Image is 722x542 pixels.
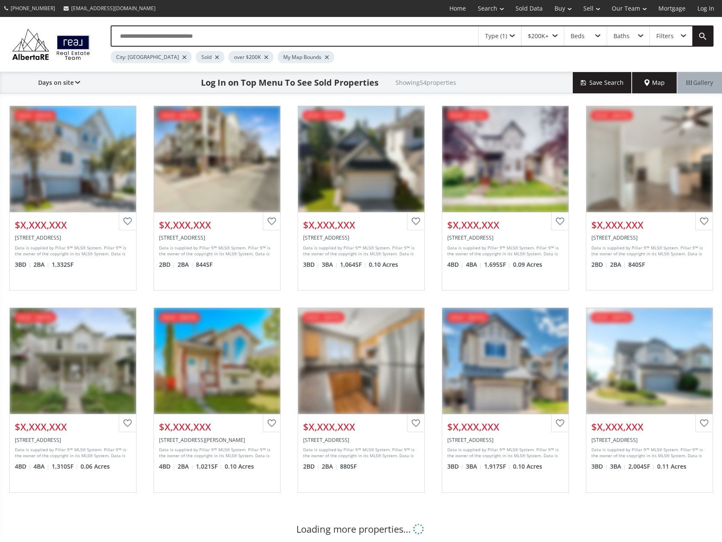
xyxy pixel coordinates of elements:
div: $X,XXX,XXX [303,218,419,232]
h1: Log In on Top Menu To See Sold Properties [201,77,379,89]
span: [PHONE_NUMBER] [11,5,55,12]
div: 148 New Brighton Lane SE, Calgary, AB T2Z 0E2 [447,436,563,444]
div: Data is supplied by Pillar 9™ MLS® System. Pillar 9™ is the owner of the copyright in its MLS® Sy... [159,447,273,459]
span: 3 BA [610,462,626,471]
div: Data is supplied by Pillar 9™ MLS® System. Pillar 9™ is the owner of the copyright in its MLS® Sy... [447,245,561,257]
h2: Showing 54 properties [396,79,456,86]
a: sold - [DATE]$X,XXX,XXX[STREET_ADDRESS]Data is supplied by Pillar 9™ MLS® System. Pillar 9™ is th... [145,97,289,299]
a: sold - [DATE]$X,XXX,XXX[STREET_ADDRESS]Data is supplied by Pillar 9™ MLS® System. Pillar 9™ is th... [433,97,577,299]
span: 2,004 SF [628,462,655,471]
div: 73 Prestwick Heights SE, Calgary, AB T2Z 4H8 [15,436,131,444]
div: $200K+ [528,33,549,39]
span: 1,021 SF [196,462,223,471]
button: Save Search [573,72,632,93]
div: Type (1) [485,33,507,39]
span: 3 BD [15,260,31,269]
div: Data is supplied by Pillar 9™ MLS® System. Pillar 9™ is the owner of the copyright in its MLS® Sy... [15,245,129,257]
span: 1,064 SF [340,260,367,269]
span: 0.10 Acres [513,462,542,471]
span: 3 BD [591,462,608,471]
div: Filters [656,33,674,39]
div: Sold [196,51,224,63]
span: 0.10 Acres [225,462,254,471]
span: 3 BA [322,260,338,269]
a: sold - [DATE]$X,XXX,XXX[STREET_ADDRESS]Data is supplied by Pillar 9™ MLS® System. Pillar 9™ is th... [577,299,722,501]
div: $X,XXX,XXX [159,218,275,232]
span: 2 BA [322,462,338,471]
div: Beds [571,33,585,39]
div: $X,XXX,XXX [303,420,419,433]
span: 2 BD [303,462,320,471]
a: sold - [DATE]$X,XXX,XXX[STREET_ADDRESS][PERSON_NAME]Data is supplied by Pillar 9™ MLS® System. Pi... [145,299,289,501]
div: Map [632,72,677,93]
div: Baths [613,33,630,39]
img: Logo [8,27,94,62]
div: Data is supplied by Pillar 9™ MLS® System. Pillar 9™ is the owner of the copyright in its MLS® Sy... [591,447,705,459]
div: $X,XXX,XXX [159,420,275,433]
div: Data is supplied by Pillar 9™ MLS® System. Pillar 9™ is the owner of the copyright in its MLS® Sy... [15,447,129,459]
div: Gallery [677,72,722,93]
a: sold - [DATE]$X,XXX,XXX[STREET_ADDRESS]Data is supplied by Pillar 9™ MLS® System. Pillar 9™ is th... [289,97,433,299]
div: 83 New Brighton Drive SE, Calgary, AB T2Z 4W5 [591,436,708,444]
div: $X,XXX,XXX [591,218,708,232]
span: 4 BA [466,260,482,269]
span: 2 BA [610,260,626,269]
span: 3 BD [447,462,464,471]
span: 0.06 Acres [81,462,110,471]
div: My Map Bounds [278,51,334,63]
span: 880 SF [340,462,357,471]
span: 1,695 SF [484,260,511,269]
div: Days on site [34,72,80,93]
span: 0.09 Acres [513,260,542,269]
div: $X,XXX,XXX [591,420,708,433]
span: 840 SF [628,260,645,269]
div: 39 Mount Apex Crescent SE, Calgary, AB T2Z 2V3 [303,234,419,241]
span: 0.10 Acres [369,260,398,269]
span: 4 BD [447,260,464,269]
div: $X,XXX,XXX [15,218,131,232]
div: Data is supplied by Pillar 9™ MLS® System. Pillar 9™ is the owner of the copyright in its MLS® Sy... [159,245,273,257]
div: 115 Prestwick Villas SE #4314, Calgary, AB T2Z0N1 [303,436,419,444]
span: 4 BD [15,462,31,471]
span: 844 SF [196,260,212,269]
span: 0.11 Acres [657,462,686,471]
div: $X,XXX,XXX [447,420,563,433]
a: sold - [DATE]$X,XXX,XXX[STREET_ADDRESS]Data is supplied by Pillar 9™ MLS® System. Pillar 9™ is th... [1,97,145,299]
div: over $200K [229,51,273,63]
a: sold - [DATE]$X,XXX,XXX[STREET_ADDRESS]Data is supplied by Pillar 9™ MLS® System. Pillar 9™ is th... [577,97,722,299]
a: sold - [DATE]$X,XXX,XXX[STREET_ADDRESS]Data is supplied by Pillar 9™ MLS® System. Pillar 9™ is th... [433,299,577,501]
span: 1,310 SF [52,462,78,471]
div: 10 Prestwick Bay SE #4107, Calgary, AB t2z0b4 [591,234,708,241]
a: sold - [DATE]$X,XXX,XXX[STREET_ADDRESS]Data is supplied by Pillar 9™ MLS® System. Pillar 9™ is th... [289,299,433,501]
div: Data is supplied by Pillar 9™ MLS® System. Pillar 9™ is the owner of the copyright in its MLS® Sy... [591,245,705,257]
div: $X,XXX,XXX [15,420,131,433]
span: 2 BA [33,260,50,269]
div: 14568 Mount Mckenzie Drive SE, Calgary, AB T2Z 3G9 [159,436,275,444]
span: 2 BD [159,260,176,269]
div: Loading more properties... [296,522,426,536]
span: 4 BD [159,462,176,471]
div: Data is supplied by Pillar 9™ MLS® System. Pillar 9™ is the owner of the copyright in its MLS® Sy... [447,447,561,459]
span: Gallery [686,78,713,87]
span: 3 BD [303,260,320,269]
span: 2 BD [591,260,608,269]
a: [EMAIL_ADDRESS][DOMAIN_NAME] [59,0,160,16]
div: Data is supplied by Pillar 9™ MLS® System. Pillar 9™ is the owner of the copyright in its MLS® Sy... [303,245,417,257]
span: Map [644,78,665,87]
span: 1,917 SF [484,462,511,471]
div: Data is supplied by Pillar 9™ MLS® System. Pillar 9™ is the owner of the copyright in its MLS® Sy... [303,447,417,459]
span: [EMAIL_ADDRESS][DOMAIN_NAME] [71,5,156,12]
span: 2 BA [178,462,194,471]
div: 10 Prestwick Bay #2308, Calgary, AB T2Z 0B5 [159,234,275,241]
div: 259 Prestwick Acres Lane SE, Calgary, AB T2Z 3X9 [15,234,131,241]
a: sold - [DATE]$X,XXX,XXX[STREET_ADDRESS]Data is supplied by Pillar 9™ MLS® System. Pillar 9™ is th... [1,299,145,501]
div: $X,XXX,XXX [447,218,563,232]
div: City: [GEOGRAPHIC_DATA] [111,51,192,63]
span: 4 BA [33,462,50,471]
div: 71 Prestwick Street SE, Calgary, AB T2Z 4K9 [447,234,563,241]
span: 1,332 SF [52,260,73,269]
span: 2 BA [178,260,194,269]
span: 3 BA [466,462,482,471]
